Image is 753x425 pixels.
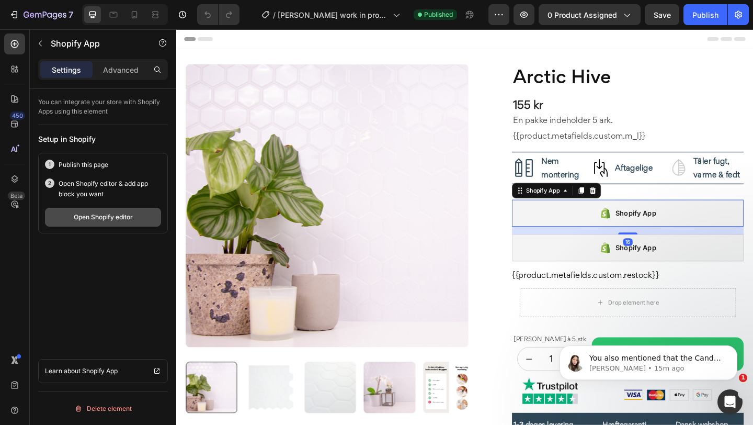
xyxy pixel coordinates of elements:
div: 155 kr [365,73,511,91]
p: Publish this page [59,160,108,170]
img: Se hvilke overflader Stickoramic klistermærker hæfter på og hvordan du monterer dem. [269,362,325,418]
div: Beta [8,192,25,200]
p: Advanced [103,64,139,75]
p: Shopify App [82,366,118,376]
div: Shopify App [378,171,419,180]
strong: Tåler fugt, varme & fedt [563,137,613,164]
span: Published [424,10,453,19]
div: 450 [10,111,25,120]
button: Delete element [38,400,168,417]
img: Alt Image [562,392,583,404]
div: Undo/Redo [197,4,239,25]
div: Delete element [74,402,132,415]
button: 7 [4,4,78,25]
strong: Aftagelige [477,144,518,156]
img: Alt Image [486,392,507,404]
iframe: Intercom notifications message [544,323,753,397]
div: Open Shopify editor [74,213,133,222]
div: Setup in Shopify [38,133,168,144]
strong: Nem montering [397,137,438,164]
img: Hvide fliseklistermærker i hexagon mønster (arctic hive) i køkken over lys marmorbordplade. [204,362,260,418]
img: Hvidt fliseklistermærke (arctic hive) fra Stickoramic [75,362,131,418]
div: Publish [692,9,718,20]
button: Open Shopify editor [45,208,161,227]
a: Learn about Shopify App [38,359,168,383]
p: 7 [69,8,73,21]
p: Shopify App [51,37,140,50]
img: gempages_519857894661817378-80a1a130-ae4d-46c1-af10-d47f7f7621be.jpg [367,378,446,409]
span: / [273,9,276,20]
img: Alt Image [537,392,557,404]
div: {{product.metafields.custom.restock}} [365,261,617,273]
div: TILFØJ TIL KURV [484,343,585,364]
h1: Arctic Hive [365,38,617,65]
iframe: Intercom live chat [717,389,743,415]
button: decrement [371,346,396,371]
div: Shopify App [477,194,522,206]
button: Save [645,4,679,25]
button: Publish [683,4,727,25]
button: TILFØJ TIL KURV [452,335,617,372]
button: 0 product assigned [539,4,641,25]
div: 16 [486,227,496,236]
iframe: Design area [176,29,753,425]
span: [PERSON_NAME] à 5 stk [367,332,446,341]
p: Settings [52,64,81,75]
p: You can integrate your store with Shopify Apps using this element [38,97,168,116]
img: Alt Image [511,392,532,404]
p: Learn about [45,366,81,376]
p: En pakke indeholder 5 ark. [366,91,510,106]
div: Drop element here [470,293,525,301]
img: Hvidt fliseklistermærke i hexagon mønster (arctic hive) - skrå vinkel - stickoramic [140,362,196,418]
span: 0 product assigned [547,9,617,20]
span: 1 [739,374,747,382]
span: Save [654,10,671,19]
span: [PERSON_NAME] work in progress [278,9,389,20]
div: Shopify App [477,231,522,244]
p: {{product.metafields.custom.m_l}} [366,108,510,124]
p: Open Shopify editor & add app block you want [59,178,161,199]
button: increment [420,346,445,371]
input: quantity [396,346,420,371]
